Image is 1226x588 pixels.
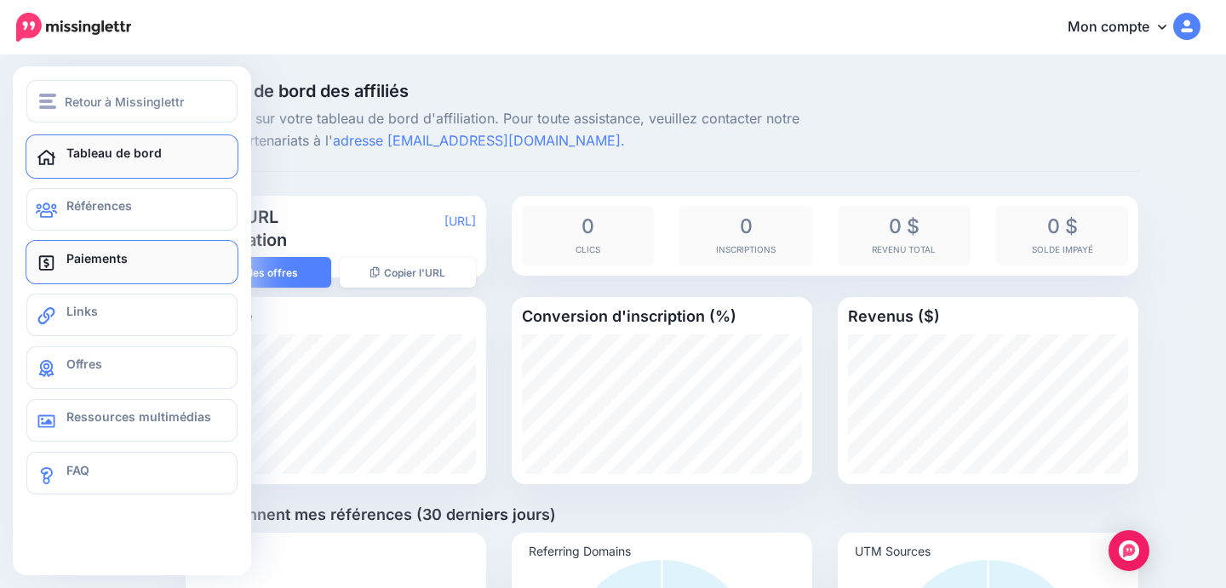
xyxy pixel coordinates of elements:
a: [URL] [444,214,476,228]
font: Tableau de bord des affiliés [186,81,409,101]
font: 0 [581,214,594,238]
img: menu.png [39,94,56,109]
font: Tableau de bord [66,146,162,160]
a: FAQ [26,452,238,494]
a: Voir les offres [196,257,332,288]
font: Mon compte [1068,18,1149,35]
a: Offres [26,346,238,389]
font: Bienvenue sur votre tableau de bord d'affiliation. Pour toute assistance, veuillez contacter notr... [186,110,799,149]
font: Inscriptions [716,244,776,254]
text: Referring Domains [529,543,631,558]
a: Paiements [26,241,238,283]
text: UTM Sources [855,543,931,557]
font: Ressources multimédias [66,409,211,424]
font: Offres [66,357,102,371]
a: Tableau de bord [26,135,238,178]
a: Ressources multimédias [26,399,238,442]
a: Mon compte [1051,7,1200,49]
font: 0 $ [889,214,919,238]
font: D'où viennent mes références (30 derniers jours) [186,505,556,523]
div: Open Intercom Messenger [1109,530,1149,571]
a: Références [26,188,238,231]
font: Clics [576,244,600,254]
img: Missinglettr [16,13,131,42]
button: Retour à Missinglettr [26,80,238,123]
font: Solde impayé [1032,244,1093,254]
font: 0 [740,214,753,238]
font: Voir les offres [228,266,298,279]
button: Copier l'URL [340,257,476,288]
font: Copier l'URL [384,266,445,279]
font: 0 $ [1047,214,1078,238]
font: Références [66,198,132,213]
font: Links [66,304,98,318]
font: Retour à Missinglettr [65,94,184,109]
font: Conversion d'inscription (%) [522,307,736,325]
font: Revenus ($) [848,307,940,325]
font: FAQ [66,463,89,477]
font: Paiements [66,251,128,265]
font: Revenu total [872,244,936,254]
a: Links [26,294,238,336]
a: adresse [EMAIL_ADDRESS][DOMAIN_NAME]. [333,132,625,149]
